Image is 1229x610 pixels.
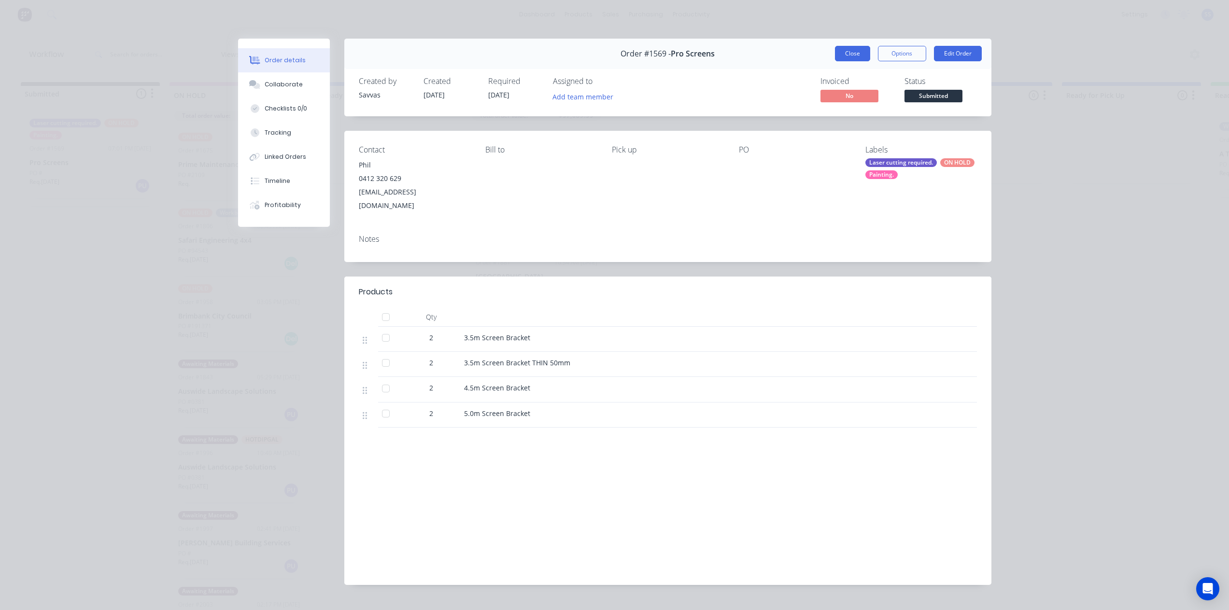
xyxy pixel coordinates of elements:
div: Created by [359,77,412,86]
span: Order #1569 - [621,49,671,58]
div: Collaborate [265,80,303,89]
div: Checklists 0/0 [265,104,307,113]
span: Pro Screens [671,49,715,58]
div: Qty [402,307,460,327]
button: Linked Orders [238,145,330,169]
div: [EMAIL_ADDRESS][DOMAIN_NAME] [359,185,470,212]
div: Phil [359,158,470,172]
button: Add team member [547,90,618,103]
span: 4.5m Screen Bracket [464,383,530,392]
span: [DATE] [488,90,509,99]
span: Submitted [904,90,962,102]
button: Order details [238,48,330,72]
button: Profitability [238,193,330,217]
button: Options [878,46,926,61]
span: 2 [429,358,433,368]
span: 2 [429,408,433,418]
div: Order details [265,56,306,65]
div: Profitability [265,201,301,209]
div: Savvas [359,90,412,100]
div: Status [904,77,977,86]
div: Labels [865,145,976,154]
div: Bill to [485,145,596,154]
div: Laser cutting required. [865,158,937,167]
button: Timeline [238,169,330,193]
button: Collaborate [238,72,330,97]
span: 3.5m Screen Bracket THIN 50mm [464,358,570,367]
button: Tracking [238,121,330,145]
div: Required [488,77,541,86]
button: Submitted [904,90,962,104]
div: Products [359,286,393,298]
button: Edit Order [934,46,982,61]
span: 3.5m Screen Bracket [464,333,530,342]
span: [DATE] [424,90,445,99]
div: Contact [359,145,470,154]
div: Pick up [612,145,723,154]
div: Timeline [265,177,290,185]
button: Checklists 0/0 [238,97,330,121]
div: 0412 320 629 [359,172,470,185]
div: Linked Orders [265,152,306,161]
span: 2 [429,333,433,343]
div: Assigned to [553,77,650,86]
div: Notes [359,235,977,244]
div: Tracking [265,128,291,137]
div: Created [424,77,477,86]
div: Invoiced [820,77,893,86]
button: Add team member [553,90,619,103]
span: 5.0m Screen Bracket [464,409,530,418]
div: PO [739,145,850,154]
div: Painting. [865,170,898,179]
button: Close [835,46,870,61]
div: ON HOLD [940,158,975,167]
div: Phil0412 320 629[EMAIL_ADDRESS][DOMAIN_NAME] [359,158,470,212]
span: 2 [429,383,433,393]
span: No [820,90,878,102]
div: Open Intercom Messenger [1196,577,1219,600]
